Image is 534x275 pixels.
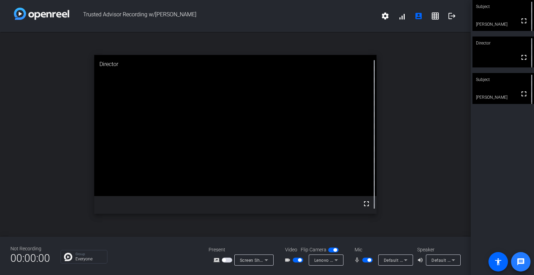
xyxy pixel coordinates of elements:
[69,8,377,24] span: Trusted Advisor Recording w/[PERSON_NAME]
[362,200,371,208] mat-icon: fullscreen
[75,257,104,261] p: Everyone
[14,8,69,20] img: white-gradient.svg
[417,246,459,253] div: Speaker
[314,257,383,263] span: Lenovo FHD Webcam (17ef:4831)
[520,17,528,25] mat-icon: fullscreen
[10,250,50,267] span: 00:00:00
[75,252,104,256] p: Group
[520,53,528,62] mat-icon: fullscreen
[517,258,525,266] mat-icon: message
[348,246,417,253] div: Mic
[520,90,528,98] mat-icon: fullscreen
[213,256,222,264] mat-icon: screen_share_outline
[284,256,293,264] mat-icon: videocam_outline
[381,12,389,20] mat-icon: settings
[431,12,439,20] mat-icon: grid_on
[10,245,50,252] div: Not Recording
[472,37,534,50] div: Director
[431,257,507,263] span: Default - Speakers (Realtek(R) Audio)
[94,55,377,74] div: Director
[417,256,426,264] mat-icon: volume_up
[494,258,502,266] mat-icon: accessibility
[384,257,487,263] span: Default - Microphone (Lenovo FHD Webcam Audio)
[472,73,534,86] div: Subject
[301,246,326,253] span: Flip Camera
[414,12,423,20] mat-icon: account_box
[209,246,278,253] div: Present
[448,12,456,20] mat-icon: logout
[285,246,297,253] span: Video
[240,257,270,263] span: Screen Sharing
[64,253,72,261] img: Chat Icon
[354,256,362,264] mat-icon: mic_none
[394,8,410,24] button: signal_cellular_alt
